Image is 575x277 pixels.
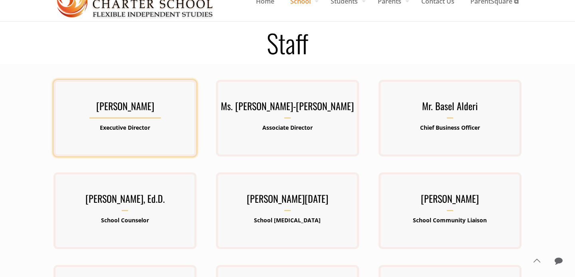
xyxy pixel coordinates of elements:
[54,190,196,211] h3: [PERSON_NAME], Ed.D.
[379,190,521,211] h3: [PERSON_NAME]
[101,216,149,224] b: School Counselor
[262,124,313,131] b: Associate Director
[528,252,545,269] a: Back to top icon
[216,190,359,211] h3: [PERSON_NAME][DATE]
[254,216,321,224] b: School [MEDICAL_DATA]
[44,30,531,55] h1: Staff
[413,216,487,224] b: School Community Liaison
[216,98,359,119] h3: Ms. [PERSON_NAME]-[PERSON_NAME]
[420,124,480,131] b: Chief Business Officer
[54,98,196,119] h3: [PERSON_NAME]
[100,124,150,131] b: Executive Director
[379,98,521,119] h3: Mr. Basel Alderi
